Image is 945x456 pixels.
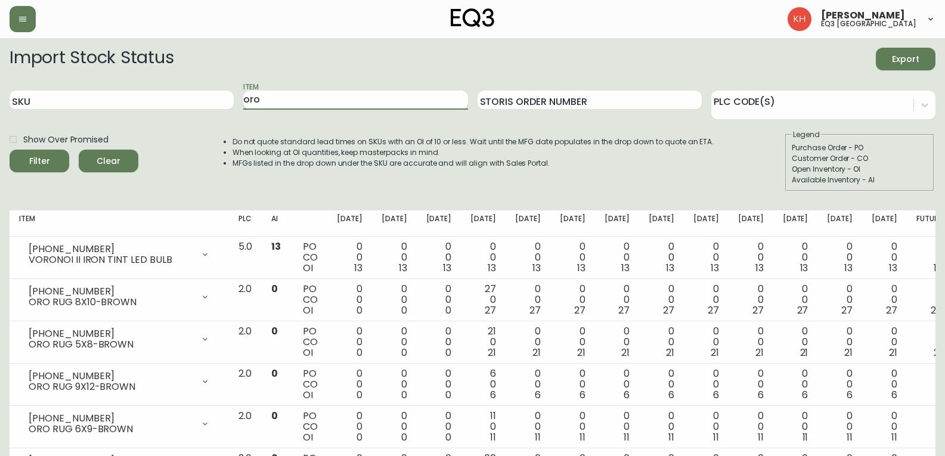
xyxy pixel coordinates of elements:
li: MFGs listed in the drop down under the SKU are accurate and will align with Sales Portal. [233,158,714,169]
span: OI [303,261,313,275]
span: OI [303,388,313,402]
div: 0 0 [560,241,585,274]
span: 11 [847,430,853,444]
span: 0 [401,430,407,444]
span: 13 [577,261,585,275]
h2: Import Stock Status [10,48,173,70]
span: 13 [354,261,362,275]
div: ORO RUG 8X10-BROWN [29,297,193,308]
span: 13 [271,240,281,253]
span: 0 [445,388,451,402]
div: 0 0 [738,411,764,443]
div: 0 0 [470,241,496,274]
div: 0 0 [693,326,719,358]
div: 0 0 [649,241,674,274]
th: PLC [229,210,262,237]
div: Available Inventory - AI [792,175,928,185]
div: Filter [29,154,50,169]
span: 0 [401,303,407,317]
div: PO CO [303,241,318,274]
div: 0 0 [827,411,853,443]
span: 27 [797,303,808,317]
span: 21 [844,346,853,359]
span: 13 [399,261,407,275]
div: 21 0 [470,326,496,358]
div: 0 0 [693,368,719,401]
div: 0 0 [649,284,674,316]
div: 0 0 [426,368,452,401]
span: 0 [271,367,278,380]
span: OI [303,430,313,444]
div: 0 0 [337,241,362,274]
span: 0 [271,282,278,296]
span: 27 [752,303,764,317]
th: Item [10,210,229,237]
div: 0 0 [916,241,942,274]
div: 0 0 [783,411,808,443]
span: 11 [803,430,808,444]
div: Purchase Order - PO [792,142,928,153]
div: [PHONE_NUMBER]VORONOI II IRON TINT LED BULB [19,241,219,268]
div: 0 0 [337,284,362,316]
th: [DATE] [639,210,684,237]
span: 13 [934,261,942,275]
div: [PHONE_NUMBER]ORO RUG 5X8-BROWN [19,326,219,352]
span: 13 [488,261,496,275]
div: 0 0 [827,284,853,316]
div: 0 0 [783,284,808,316]
span: 0 [401,388,407,402]
span: Clear [88,154,129,169]
div: 0 0 [382,411,407,443]
span: 0 [357,303,362,317]
img: logo [451,8,495,27]
span: OI [303,346,313,359]
div: 0 0 [605,326,630,358]
th: [DATE] [773,210,818,237]
div: PO CO [303,284,318,316]
div: ORO RUG 6X9-BROWN [29,424,193,435]
span: 13 [443,261,451,275]
span: 6 [847,388,853,402]
div: 0 0 [827,241,853,274]
span: 11 [758,430,764,444]
span: 0 [445,346,451,359]
span: [PERSON_NAME] [821,11,905,20]
div: 0 0 [693,241,719,274]
span: 13 [889,261,897,275]
th: [DATE] [327,210,372,237]
span: 0 [445,303,451,317]
li: Do not quote standard lead times on SKUs with an OI of 10 or less. Wait until the MFG date popula... [233,137,714,147]
div: [PHONE_NUMBER]ORO RUG 8X10-BROWN [19,284,219,310]
span: 6 [758,388,764,402]
span: 13 [532,261,541,275]
span: 21 [711,346,719,359]
div: 27 0 [470,284,496,316]
div: Open Inventory - OI [792,164,928,175]
span: 6 [580,388,585,402]
span: 27 [574,303,585,317]
span: 0 [445,430,451,444]
div: 0 0 [872,284,897,316]
span: 11 [580,430,585,444]
th: [DATE] [550,210,595,237]
span: 27 [663,303,674,317]
li: When looking at OI quantities, keep masterpacks in mind. [233,147,714,158]
div: 0 0 [560,284,585,316]
div: 0 0 [605,368,630,401]
div: 11 0 [470,411,496,443]
span: 0 [271,324,278,338]
div: 0 0 [426,241,452,274]
div: 0 0 [738,368,764,401]
div: [PHONE_NUMBER] [29,244,193,255]
div: 0 0 [783,241,808,274]
div: PO CO [303,326,318,358]
span: 27 [841,303,853,317]
button: Export [876,48,935,70]
th: AI [262,210,293,237]
div: PO CO [303,411,318,443]
span: 21 [800,346,808,359]
span: 21 [666,346,674,359]
div: 0 0 [872,411,897,443]
span: 0 [357,430,362,444]
span: 13 [621,261,630,275]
